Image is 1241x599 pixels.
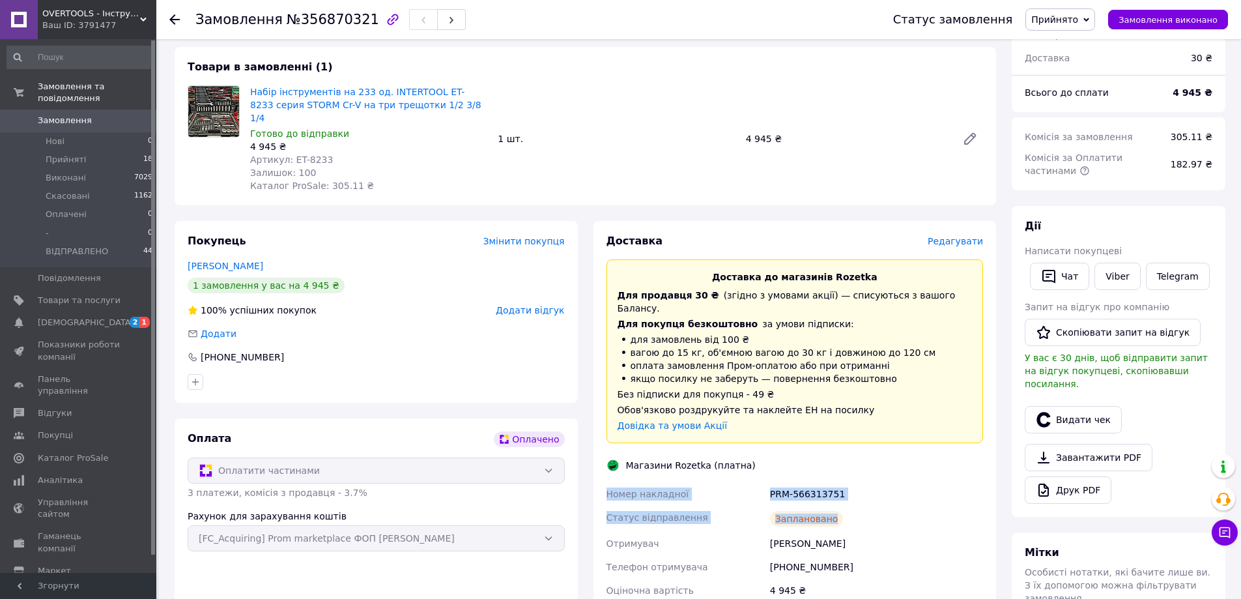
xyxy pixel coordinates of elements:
div: Статус замовлення [893,13,1013,26]
div: Без підписки для покупця - 49 ₴ [618,388,973,401]
span: 2 [130,317,140,328]
span: Отримувач [606,538,659,549]
span: ВІДПРАВЛЕНО [46,246,108,257]
div: [PHONE_NUMBER] [767,555,986,579]
span: Панель управління [38,373,121,397]
div: за умови підписки: [618,317,973,330]
li: оплата замовлення Пром-оплатою або при отриманні [618,359,973,372]
a: Довідка та умови Акції [618,420,728,431]
span: 0 [148,227,152,239]
span: 1162 [134,190,152,202]
span: Змінити покупця [483,236,565,246]
span: Прийнято [1031,14,1078,25]
span: №356870321 [287,12,379,27]
a: Завантажити PDF [1025,444,1152,471]
span: Комісія за замовлення [1025,132,1133,142]
span: Аналітика [38,475,83,486]
div: [PERSON_NAME] [767,532,986,555]
span: Комісія за Оплатити частинами [1025,153,1122,176]
div: 182.97 ₴ [1163,150,1220,179]
span: 0 [148,209,152,220]
span: OVERTOOLS - Інструменти та автотовари [42,8,140,20]
span: Редагувати [928,236,983,246]
span: Номер накладної [606,489,689,499]
span: Запит на відгук про компанію [1025,302,1169,312]
span: Скасовані [46,190,90,202]
span: 305.11 ₴ [1171,132,1212,142]
span: [DEMOGRAPHIC_DATA] [38,317,134,329]
li: якщо посилку не заберуть — повернення безкоштовно [618,372,973,385]
span: Замовлення [38,115,92,126]
div: Ваш ID: 3791477 [42,20,156,31]
span: Каталог ProSale: 305.11 ₴ [250,181,374,191]
button: Скопіювати запит на відгук [1025,319,1201,346]
span: Повідомлення [38,272,101,284]
span: Виконані [46,172,86,184]
span: Доставка до магазинів Rozetka [712,272,877,282]
div: Рахунок для зарахування коштів [188,510,565,523]
span: Додати відгук [496,305,564,315]
span: 18 [143,154,152,166]
span: Для продавця 30 ₴ [618,290,719,300]
span: Артикул: ET-8233 [250,154,333,165]
span: Залишок: 100 [250,168,316,178]
div: 1 замовлення у вас на 4 945 ₴ [188,278,345,293]
span: 44 [143,246,152,257]
div: 4 945 ₴ [250,140,487,153]
a: Друк PDF [1025,476,1111,504]
span: Телефон отримувача [606,562,708,572]
button: Чат з покупцем [1212,519,1238,546]
div: Оплачено [494,431,564,447]
span: Оціночна вартість [606,585,694,596]
span: Маркет [38,565,71,577]
span: Товари в замовленні (1) [188,61,333,73]
span: Оплачені [46,209,87,220]
div: PRM-566313751 [767,482,986,506]
div: (згідно з умовами акції) — списуються з вашого Балансу. [618,289,973,315]
span: Замовлення [195,12,283,27]
img: Набір інструментів на 233 од. INTERTOOL ET-8233 серия STORM Cr-V на три трещотки 1/2 3/8 1/4 [188,86,239,137]
span: Дії [1025,220,1041,232]
div: 4 945 ₴ [741,130,952,148]
span: Каталог ProSale [38,452,108,464]
span: Доставка [606,235,663,247]
span: Товари та послуги [38,295,121,306]
a: [PERSON_NAME] [188,261,263,271]
span: Статус відправлення [606,512,708,523]
div: Повернутися назад [169,13,180,26]
button: Замовлення виконано [1108,10,1228,29]
span: Готово до відправки [250,128,349,139]
div: [PHONE_NUMBER] [199,351,285,364]
span: Написати покупцеві [1025,246,1122,256]
span: 7029 [134,172,152,184]
div: Обов'язково роздрукуйте та наклейте ЕН на посилку [618,403,973,416]
a: Набір інструментів на 233 од. INTERTOOL ET-8233 серия STORM Cr-V на три трещотки 1/2 3/8 1/4 [250,87,481,123]
div: 1 шт. [492,130,740,148]
a: Редагувати [957,126,983,152]
span: Замовлення та повідомлення [38,81,156,104]
span: Покупці [38,430,73,441]
b: 4 945 ₴ [1173,87,1212,98]
span: Оплата [188,432,231,445]
span: Покупець [188,235,246,247]
span: 1 товар [1025,29,1061,40]
button: Видати чек [1025,406,1122,433]
div: успішних покупок [188,304,317,317]
li: для замовлень від 100 ₴ [618,333,973,346]
div: Заплановано [770,511,844,527]
span: Мітки [1025,546,1059,559]
span: Для покупця безкоштовно [618,319,758,329]
a: Telegram [1146,263,1210,290]
span: Прийняті [46,154,86,166]
input: Пошук [7,46,154,69]
span: Відгуки [38,407,72,419]
button: Чат [1030,263,1089,290]
span: Гаманець компанії [38,531,121,554]
span: Замовлення виконано [1119,15,1218,25]
span: 0 [148,136,152,147]
a: Viber [1094,263,1140,290]
span: У вас є 30 днів, щоб відправити запит на відгук покупцеві, скопіювавши посилання. [1025,353,1208,389]
span: Управління сайтом [38,497,121,520]
span: Доставка [1025,53,1070,63]
span: - [46,227,49,239]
